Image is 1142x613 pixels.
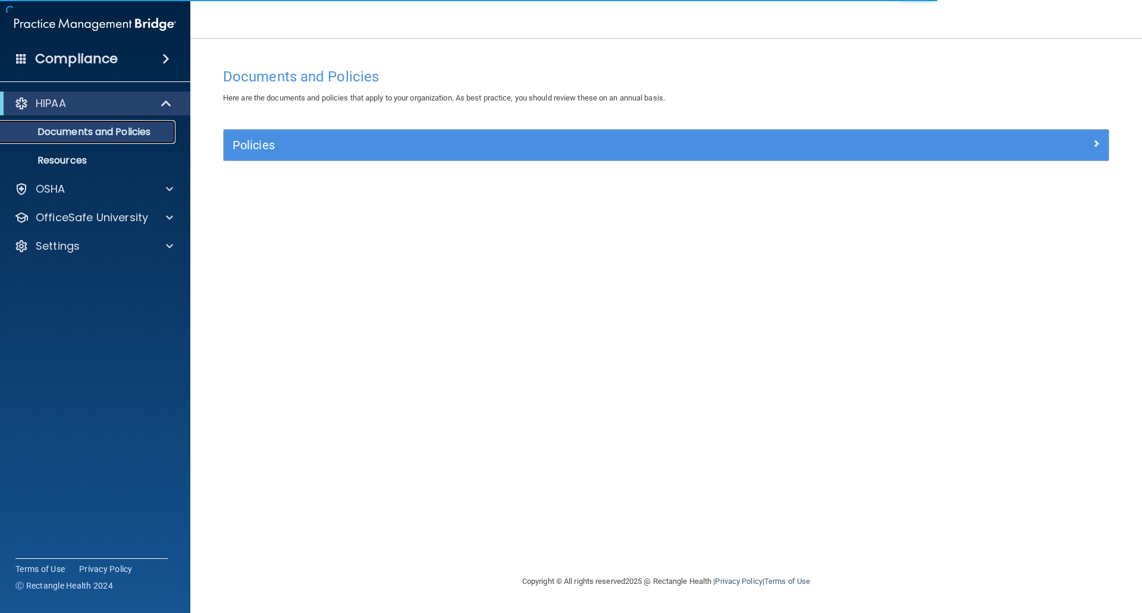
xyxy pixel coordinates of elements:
div: Copyright © All rights reserved 2025 @ Rectangle Health | | [449,562,883,601]
p: OfficeSafe University [36,210,148,225]
p: HIPAA [36,96,66,111]
a: Policies [233,136,1100,155]
iframe: Drift Widget Chat Controller [936,529,1128,576]
a: Terms of Use [764,577,810,586]
h5: Policies [233,139,879,152]
a: Privacy Policy [79,563,133,575]
span: Ⓒ Rectangle Health 2024 [15,580,113,592]
a: OSHA [14,182,173,196]
p: Resources [8,155,170,166]
a: Privacy Policy [715,577,762,586]
p: OSHA [36,182,65,196]
a: HIPAA [14,96,172,111]
p: Documents and Policies [8,126,170,138]
span: Here are the documents and policies that apply to your organization. As best practice, you should... [223,93,665,102]
p: Settings [36,239,80,253]
a: OfficeSafe University [14,210,173,225]
img: PMB logo [14,12,176,36]
h4: Compliance [35,51,118,67]
a: Terms of Use [15,563,65,575]
h4: Documents and Policies [223,69,1109,84]
a: Settings [14,239,173,253]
